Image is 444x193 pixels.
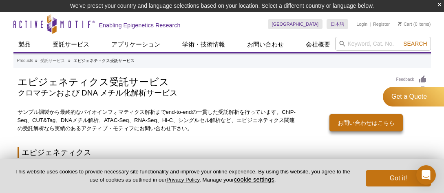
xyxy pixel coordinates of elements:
[327,19,348,29] a: 日本語
[416,165,436,185] div: Open Intercom Messenger
[398,22,402,26] img: Your Cart
[396,75,427,84] a: Feedback
[68,58,71,63] li: »
[177,37,230,52] a: 学術・技術情報
[268,19,323,29] a: [GEOGRAPHIC_DATA]
[99,22,181,29] h2: Enabling Epigenetics Research
[335,37,431,51] input: Keyword, Cat. No.
[398,21,412,27] a: Cart
[366,170,431,186] button: Got it!
[13,168,352,184] p: This website uses cookies to provide necessary site functionality and improve your online experie...
[356,21,367,27] a: Login
[18,89,388,97] h2: クロマチンおよび DNA メチル化解析サービス
[18,147,427,158] h2: エピジェネティクス
[401,40,429,47] button: Search
[17,57,33,64] a: Products
[373,21,390,27] a: Register
[370,19,371,29] li: |
[396,86,427,95] a: Print
[242,37,289,52] a: お問い合わせ
[18,108,300,133] p: サンプル調製から最終的なバイオインフォマティクス解析までend-to-endの一貫した受託解析を行っています。ChIP-Seq、CUT&Tag、DNAメチル解析、ATAC-Seq、RNA-Seq...
[13,37,35,52] a: 製品
[106,37,165,52] a: アプリケーション
[329,114,403,131] a: お問い合わせはこちら
[383,87,444,106] a: Get a Quote
[166,177,199,183] a: Privacy Policy
[35,58,38,63] li: »
[403,40,427,47] span: Search
[48,37,94,52] a: 受託サービス
[18,75,388,87] h1: エピジェネティクス受託サービス
[73,58,135,63] li: エピジェネティクス受託サービス
[234,176,274,183] button: cookie settings
[301,37,335,52] a: 会社概要
[398,19,431,29] li: (0 items)
[40,57,65,64] a: 受託サービス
